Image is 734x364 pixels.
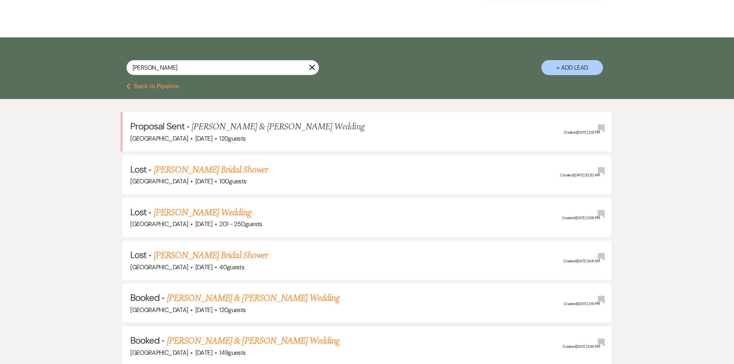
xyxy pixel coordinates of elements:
span: [DATE] [195,306,212,314]
span: [DATE] [195,349,212,357]
span: [GEOGRAPHIC_DATA] [130,263,188,271]
span: [DATE] [195,177,212,185]
span: Created: [DATE] 3:51 PM [564,130,600,135]
span: Booked [130,334,160,346]
span: 120 guests [219,306,245,314]
button: + Add Lead [541,60,603,75]
span: 40 guests [219,263,244,271]
a: [PERSON_NAME] & [PERSON_NAME] Wedding [167,291,339,305]
span: Booked [130,292,160,304]
input: Search by name, event date, email address or phone number [126,60,319,75]
span: Created: [DATE] 4:36 PM [563,344,600,349]
a: [PERSON_NAME] Bridal Shower [154,163,268,177]
span: 120 guests [219,134,245,143]
span: [GEOGRAPHIC_DATA] [130,306,188,314]
span: 100 guests [219,177,246,185]
a: [PERSON_NAME] & [PERSON_NAME] Wedding [167,334,339,348]
span: Created: [DATE] 10:20 AM [560,173,600,178]
span: Lost [130,206,146,218]
span: 201 - 250 guests [219,220,262,228]
span: Lost [130,163,146,175]
span: Created: [DATE] 3:06 PM [562,216,600,221]
span: [DATE] [195,263,212,271]
span: Created: [DATE] 3:51 PM [564,301,600,306]
span: [GEOGRAPHIC_DATA] [130,134,188,143]
a: [PERSON_NAME] Wedding [154,206,251,220]
span: Proposal Sent [130,120,185,132]
a: [PERSON_NAME] Bridal Shower [154,248,268,262]
span: [DATE] [195,220,212,228]
span: [GEOGRAPHIC_DATA] [130,177,188,185]
span: Lost [130,249,146,261]
span: [PERSON_NAME] & [PERSON_NAME] Wedding [191,120,364,134]
span: [GEOGRAPHIC_DATA] [130,349,188,357]
span: [GEOGRAPHIC_DATA] [130,220,188,228]
button: Back to Pipeline [126,83,179,89]
span: 149 guests [219,349,245,357]
span: [DATE] [195,134,212,143]
span: Created: [DATE] 8:41 AM [563,258,600,263]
